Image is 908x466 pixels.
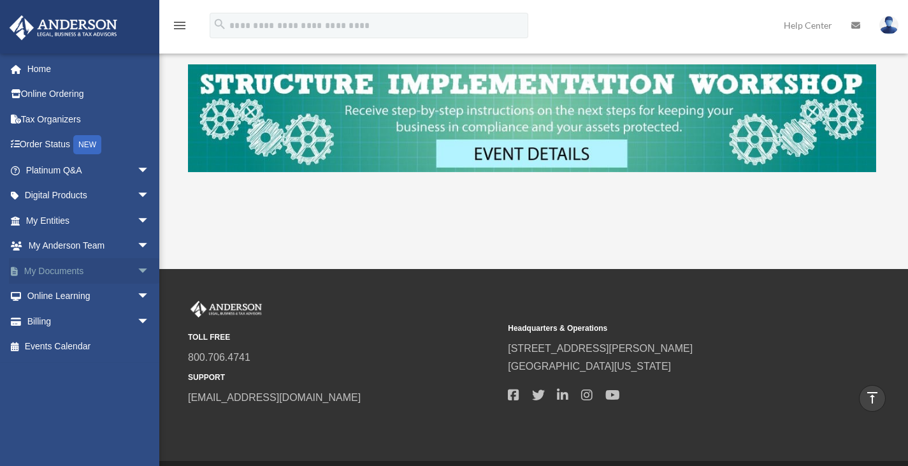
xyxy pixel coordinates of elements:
[188,392,361,403] a: [EMAIL_ADDRESS][DOMAIN_NAME]
[188,371,499,384] small: SUPPORT
[137,208,162,234] span: arrow_drop_down
[137,233,162,259] span: arrow_drop_down
[9,258,169,284] a: My Documentsarrow_drop_down
[9,82,169,107] a: Online Ordering
[508,343,693,354] a: [STREET_ADDRESS][PERSON_NAME]
[9,183,169,208] a: Digital Productsarrow_drop_down
[188,352,250,363] a: 800.706.4741
[9,106,169,132] a: Tax Organizers
[137,309,162,335] span: arrow_drop_down
[9,233,169,259] a: My Anderson Teamarrow_drop_down
[9,157,169,183] a: Platinum Q&Aarrow_drop_down
[859,385,886,412] a: vertical_align_top
[9,334,169,360] a: Events Calendar
[879,16,898,34] img: User Pic
[508,322,819,335] small: Headquarters & Operations
[137,183,162,209] span: arrow_drop_down
[9,56,169,82] a: Home
[137,157,162,184] span: arrow_drop_down
[508,361,671,372] a: [GEOGRAPHIC_DATA][US_STATE]
[137,284,162,310] span: arrow_drop_down
[6,15,121,40] img: Anderson Advisors Platinum Portal
[9,309,169,334] a: Billingarrow_drop_down
[213,17,227,31] i: search
[73,135,101,154] div: NEW
[9,132,169,158] a: Order StatusNEW
[172,18,187,33] i: menu
[188,301,264,317] img: Anderson Advisors Platinum Portal
[9,284,169,309] a: Online Learningarrow_drop_down
[188,331,499,344] small: TOLL FREE
[172,22,187,33] a: menu
[137,258,162,284] span: arrow_drop_down
[865,390,880,405] i: vertical_align_top
[9,208,169,233] a: My Entitiesarrow_drop_down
